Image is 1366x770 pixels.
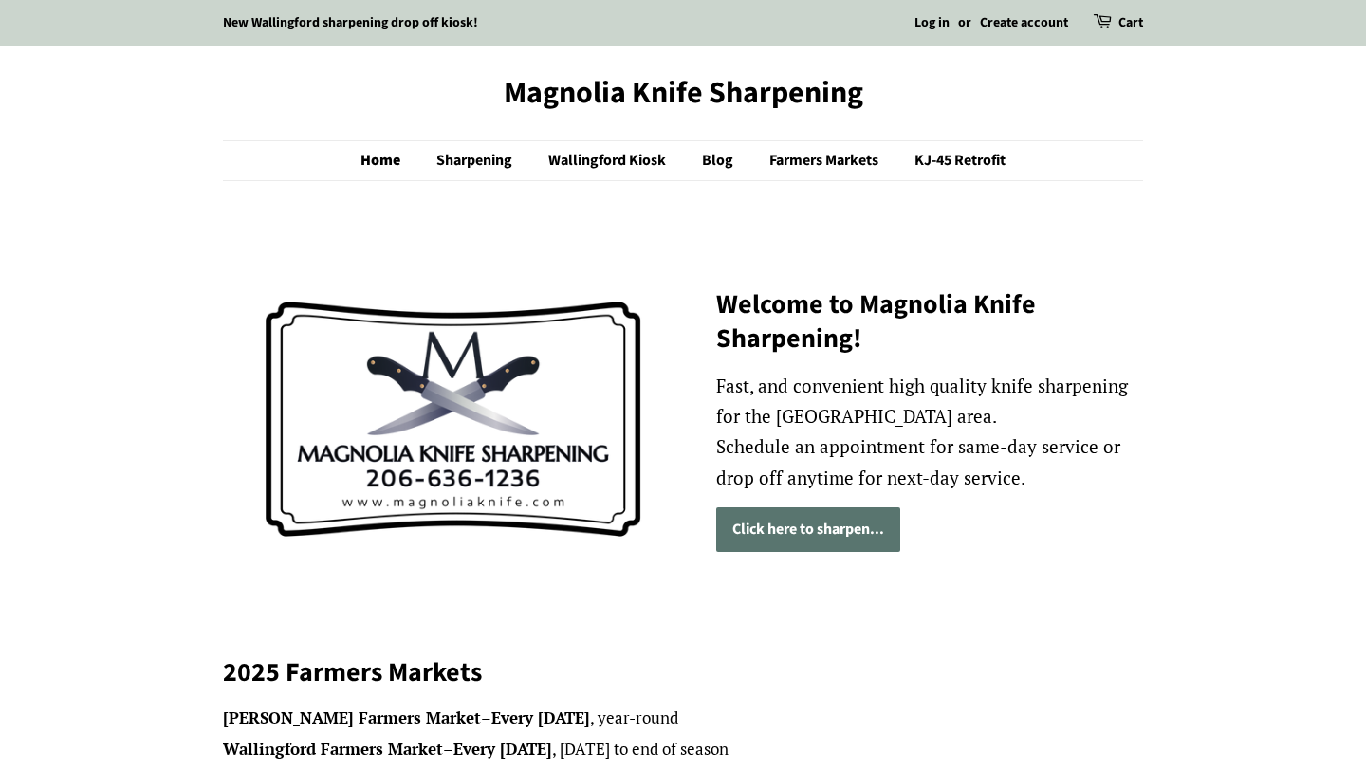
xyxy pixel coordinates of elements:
a: Create account [980,13,1068,32]
a: Home [360,141,419,180]
a: Farmers Markets [755,141,897,180]
a: Wallingford Kiosk [534,141,685,180]
a: Click here to sharpen... [716,507,900,552]
strong: Every [DATE] [491,706,590,728]
h2: Welcome to Magnolia Knife Sharpening! [716,287,1143,357]
a: KJ-45 Retrofit [900,141,1006,180]
a: Cart [1118,12,1143,35]
li: – , [DATE] to end of season [223,736,1143,763]
strong: Wallingford Farmers Market [223,738,443,760]
a: Log in [914,13,950,32]
strong: Every [DATE] [453,738,552,760]
p: Fast, and convenient high quality knife sharpening for the [GEOGRAPHIC_DATA] area. Schedule an ap... [716,371,1143,493]
li: – , year-round [223,705,1143,732]
a: Magnolia Knife Sharpening [223,75,1143,111]
h2: 2025 Farmers Markets [223,655,1143,689]
li: or [958,12,971,35]
a: Blog [688,141,752,180]
a: New Wallingford sharpening drop off kiosk! [223,13,478,32]
strong: [PERSON_NAME] Farmers Market [223,706,481,728]
a: Sharpening [422,141,531,180]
